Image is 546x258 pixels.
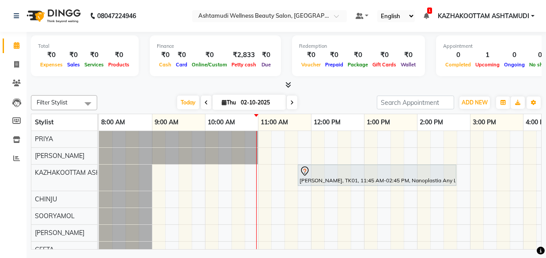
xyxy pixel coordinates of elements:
[345,62,370,68] span: Package
[299,62,323,68] span: Voucher
[35,169,124,177] span: KAZHAKOOTTAM ASHTAMUDI
[35,246,54,254] span: GEETA
[323,50,345,60] div: ₹0
[398,50,418,60] div: ₹0
[462,99,488,106] span: ADD NEW
[205,116,237,129] a: 10:00 AM
[157,50,174,60] div: ₹0
[377,96,454,109] input: Search Appointment
[82,62,106,68] span: Services
[65,50,82,60] div: ₹0
[311,116,343,129] a: 12:00 PM
[473,50,502,60] div: 1
[370,50,398,60] div: ₹0
[229,50,258,60] div: ₹2,833
[427,8,432,14] span: 1
[417,116,445,129] a: 2:00 PM
[470,116,498,129] a: 3:00 PM
[299,42,418,50] div: Redemption
[38,42,132,50] div: Total
[190,50,229,60] div: ₹0
[65,62,82,68] span: Sales
[238,96,282,109] input: 2025-10-02
[174,50,190,60] div: ₹0
[157,62,174,68] span: Cash
[82,50,106,60] div: ₹0
[174,62,190,68] span: Card
[157,42,274,50] div: Finance
[259,62,273,68] span: Due
[35,195,57,203] span: CHINJU
[152,116,181,129] a: 9:00 AM
[97,4,136,28] b: 08047224946
[35,229,84,237] span: [PERSON_NAME]
[190,62,229,68] span: Online/Custom
[35,152,84,160] span: [PERSON_NAME]
[38,62,65,68] span: Expenses
[424,12,429,20] a: 1
[106,62,132,68] span: Products
[438,12,529,21] span: KAZHAKOOTTAM ASHTAMUDI
[370,62,398,68] span: Gift Cards
[99,116,127,129] a: 8:00 AM
[323,62,345,68] span: Prepaid
[299,50,323,60] div: ₹0
[443,50,473,60] div: 0
[38,50,65,60] div: ₹0
[229,62,258,68] span: Petty cash
[35,118,53,126] span: Stylist
[23,4,83,28] img: logo
[258,50,274,60] div: ₹0
[37,99,68,106] span: Filter Stylist
[364,116,392,129] a: 1:00 PM
[473,62,502,68] span: Upcoming
[258,116,290,129] a: 11:00 AM
[459,96,490,109] button: ADD NEW
[398,62,418,68] span: Wallet
[502,62,527,68] span: Ongoing
[106,50,132,60] div: ₹0
[35,135,53,143] span: PRIYA
[35,212,75,220] span: SOORYAMOL
[502,50,527,60] div: 0
[443,62,473,68] span: Completed
[299,166,455,185] div: [PERSON_NAME], TK01, 11:45 AM-02:45 PM, Nanoplastia Any Length Offer
[177,96,199,109] span: Today
[220,99,238,106] span: Thu
[345,50,370,60] div: ₹0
